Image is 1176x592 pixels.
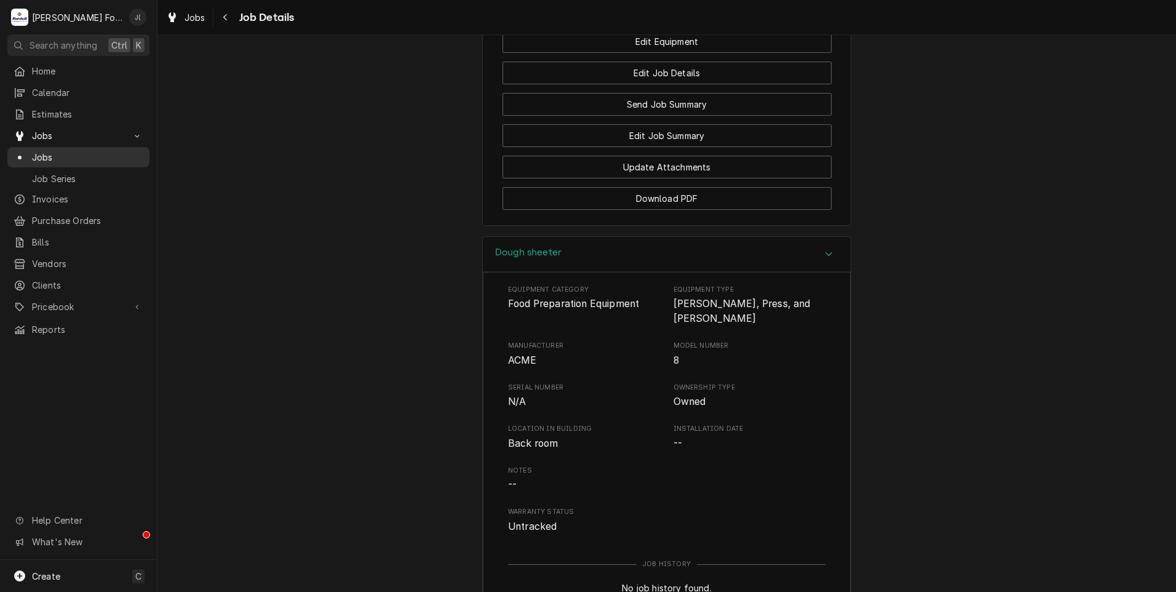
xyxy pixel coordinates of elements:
span: Notes [508,466,825,476]
a: Go to Jobs [7,126,149,146]
span: Owned [673,396,706,407]
span: Serial Number [508,394,661,409]
span: Manufacturer [508,353,661,368]
div: Button Group Row [503,84,832,116]
span: Warranty Status [508,519,825,534]
div: Model Number [673,341,826,367]
div: Button Group Row [503,147,832,178]
span: Installation Date [673,424,826,434]
span: Model Number [673,353,826,368]
div: Equipment Category [508,285,661,326]
div: Jeff Debigare (109)'s Avatar [129,9,146,26]
button: Send Job Summary [503,93,832,116]
span: Pricebook [32,300,125,313]
button: Edit Job Summary [503,124,832,147]
span: 8 [673,354,679,366]
a: Go to What's New [7,532,149,552]
span: -- [508,479,517,490]
a: Clients [7,275,149,295]
div: Location in Building [508,424,661,450]
button: Edit Equipment [503,30,832,53]
span: Back room [508,438,558,449]
span: Manufacturer [508,341,661,351]
span: Ownership Type [673,394,826,409]
span: Create [32,571,60,582]
span: K [136,39,141,52]
a: Jobs [7,147,149,167]
span: Untracked [508,521,557,532]
span: Ctrl [111,39,127,52]
span: Location in Building [508,436,661,451]
button: Update Attachments [503,156,832,178]
span: Job Details [236,9,295,26]
div: Warranty Status [508,507,825,534]
div: Serial Number [508,383,661,409]
span: Bills [32,236,143,249]
span: Location in Building [508,424,661,434]
span: Notes [508,478,825,492]
span: What's New [32,535,142,548]
span: Equipment Category [508,297,661,311]
span: Food Preparation Equipment [508,298,639,310]
span: Warranty Status [508,507,825,517]
a: Bills [7,232,149,252]
span: C [135,570,141,583]
a: Reports [7,319,149,340]
a: Invoices [7,189,149,209]
span: N/A [508,396,526,407]
a: Go to Pricebook [7,297,149,317]
div: M [11,9,28,26]
div: Job History [508,559,825,569]
button: Accordion Details Expand Trigger [483,237,851,272]
span: Equipment Type [673,285,826,295]
span: Jobs [32,129,125,142]
div: Ownership Type [673,383,826,409]
span: Job Series [32,172,143,185]
div: Button Group Row [503,178,832,210]
span: Clients [32,279,143,292]
div: [PERSON_NAME] Food Equipment Service [32,11,122,24]
span: Equipment Type [673,297,826,326]
span: Purchase Orders [32,214,143,227]
div: Installation Date [673,424,826,450]
div: Manufacturer [508,341,661,367]
span: Jobs [185,11,205,24]
div: Accordion Header [483,237,851,272]
span: Model Number [673,341,826,351]
div: J( [129,9,146,26]
div: Equipment Display [508,285,825,534]
span: Serial Number [508,383,661,393]
button: Navigate back [216,7,236,27]
span: Invoices [32,193,143,206]
div: Equipment Type [673,285,826,326]
span: [PERSON_NAME], Press, and [PERSON_NAME] [673,298,813,324]
span: Vendors [32,257,143,270]
a: Jobs [161,7,210,28]
span: Reports [32,323,143,336]
span: -- [673,438,682,449]
span: Installation Date [673,436,826,451]
div: Marshall Food Equipment Service's Avatar [11,9,28,26]
div: Notes [508,466,825,492]
h3: Dough sheeter [495,247,562,258]
span: Jobs [32,151,143,164]
button: Download PDF [503,187,832,210]
span: ACME [508,354,537,366]
a: Home [7,61,149,81]
span: Search anything [30,39,97,52]
div: Button Group Row [503,53,832,84]
button: Edit Job Details [503,62,832,84]
span: Equipment Category [508,285,661,295]
span: Estimates [32,108,143,121]
span: Ownership Type [673,383,826,393]
a: Go to Help Center [7,510,149,530]
span: Home [32,65,143,78]
a: Purchase Orders [7,210,149,231]
span: Calendar [32,86,143,99]
a: Job Series [7,169,149,189]
div: Button Group Row [503,116,832,147]
button: Search anythingCtrlK [7,34,149,56]
a: Calendar [7,82,149,103]
div: Button Group Row [503,22,832,53]
span: Help Center [32,514,142,527]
